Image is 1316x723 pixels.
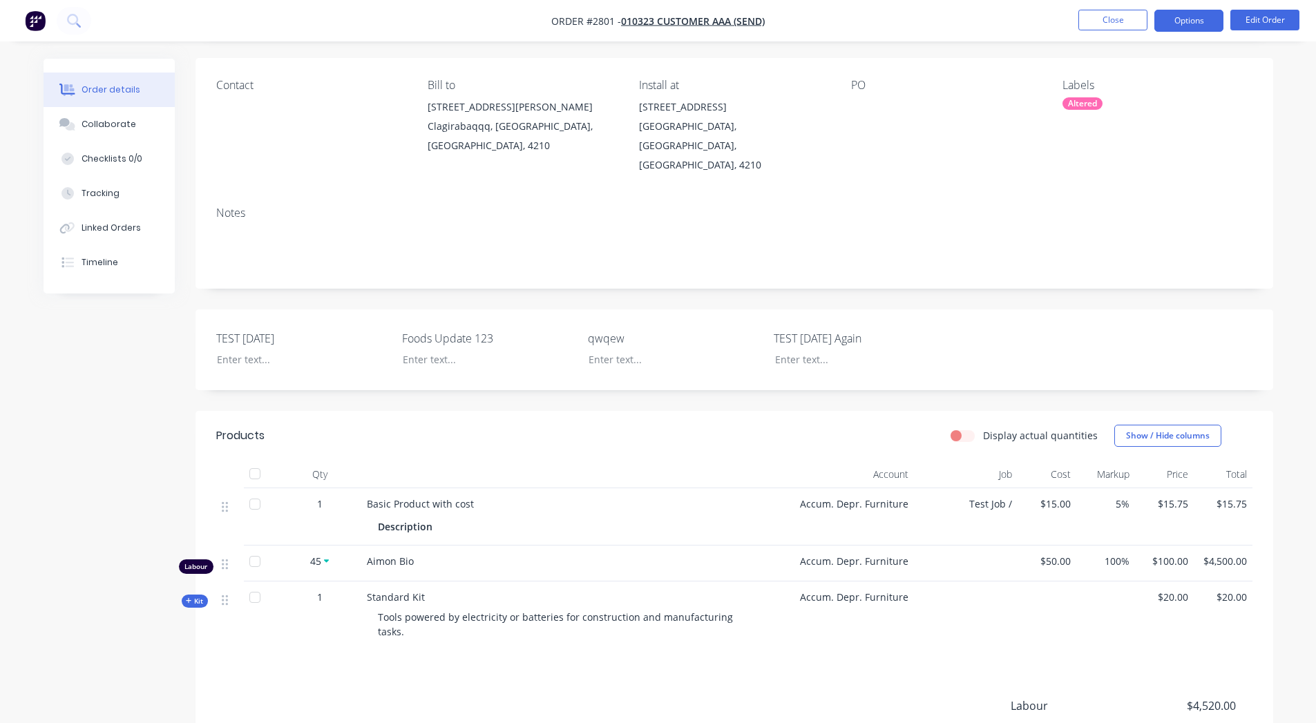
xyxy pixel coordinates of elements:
[1199,554,1247,568] span: $4,500.00
[1141,554,1188,568] span: $100.00
[82,84,140,96] div: Order details
[639,79,828,92] div: Install at
[776,546,914,581] div: Accum. Depr. Furniture
[44,245,175,280] button: Timeline
[1082,497,1129,511] span: 5%
[82,187,120,200] div: Tracking
[367,555,414,568] span: Aimon Bio
[216,330,389,347] label: TEST [DATE]
[428,79,617,92] div: Bill to
[1023,497,1071,511] span: $15.00
[428,97,617,117] div: [STREET_ADDRESS][PERSON_NAME]
[1154,10,1223,32] button: Options
[1062,97,1103,110] div: Altered
[1011,697,1134,714] span: Labour
[1199,590,1247,604] span: $20.00
[367,497,474,510] span: Basic Product with cost
[983,428,1098,443] label: Display actual quantities
[1199,497,1247,511] span: $15.75
[82,256,118,269] div: Timeline
[44,107,175,142] button: Collaborate
[44,73,175,107] button: Order details
[317,497,323,511] span: 1
[639,97,828,175] div: [STREET_ADDRESS][GEOGRAPHIC_DATA], [GEOGRAPHIC_DATA], [GEOGRAPHIC_DATA], 4210
[378,610,736,638] span: Tools powered by electricity or batteries for construction and manufacturing tasks.
[82,153,142,165] div: Checklists 0/0
[428,117,617,155] div: Clagirabaqqq, [GEOGRAPHIC_DATA], [GEOGRAPHIC_DATA], 4210
[1078,10,1147,30] button: Close
[44,176,175,211] button: Tracking
[182,595,208,608] div: Kit
[310,554,321,568] span: 45
[551,15,621,28] span: Order #2801 -
[1141,590,1188,604] span: $20.00
[44,142,175,176] button: Checklists 0/0
[774,330,946,347] label: TEST [DATE] Again
[639,97,828,117] div: [STREET_ADDRESS]
[186,596,204,606] span: Kit
[378,517,438,537] div: Description
[1194,461,1252,488] div: Total
[428,97,617,155] div: [STREET_ADDRESS][PERSON_NAME]Clagirabaqqq, [GEOGRAPHIC_DATA], [GEOGRAPHIC_DATA], 4210
[278,461,361,488] div: Qty
[1076,461,1135,488] div: Markup
[367,590,425,604] span: Standard Kit
[639,117,828,175] div: [GEOGRAPHIC_DATA], [GEOGRAPHIC_DATA], [GEOGRAPHIC_DATA], 4210
[1230,10,1299,30] button: Edit Order
[914,461,1018,488] div: Job
[402,330,575,347] label: Foods Update 123
[776,488,914,546] div: Accum. Depr. Furniture
[776,461,914,488] div: Account
[1135,461,1194,488] div: Price
[1133,697,1235,714] span: $4,520.00
[1082,554,1129,568] span: 100%
[851,79,1040,92] div: PO
[1023,554,1071,568] span: $50.00
[44,211,175,245] button: Linked Orders
[25,10,46,31] img: Factory
[216,206,1252,220] div: Notes
[1062,79,1252,92] div: Labels
[216,79,406,92] div: Contact
[1114,425,1221,447] button: Show / Hide columns
[776,581,914,653] div: Accum. Depr. Furniture
[82,118,136,131] div: Collaborate
[914,488,1018,546] div: Test Job /
[216,427,265,444] div: Products
[317,590,323,604] span: 1
[588,330,761,347] label: qwqew
[179,559,213,574] div: Labour
[1018,461,1076,488] div: Cost
[621,15,765,28] a: 010323 Customer AAA (Send)
[1141,497,1188,511] span: $15.75
[82,222,141,234] div: Linked Orders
